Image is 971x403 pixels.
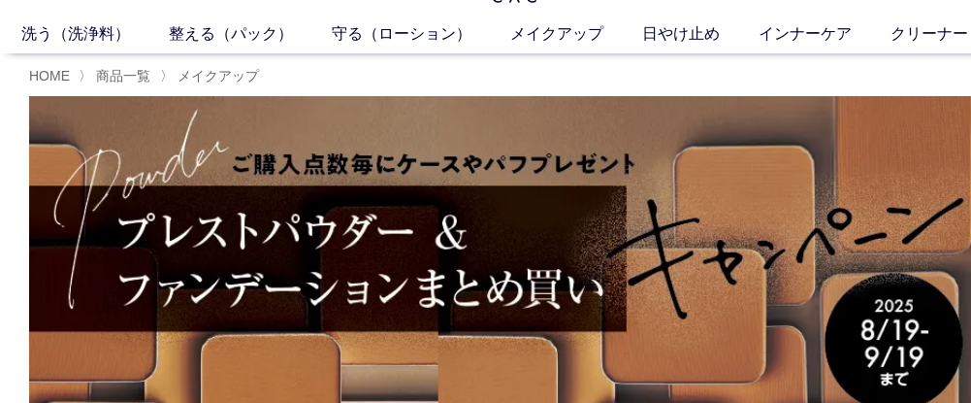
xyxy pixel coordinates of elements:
[178,68,259,84] span: メイクアップ
[510,22,642,46] a: メイクアップ
[96,68,150,84] span: 商品一覧
[21,22,169,46] a: 洗う（洗浄料）
[92,68,150,84] a: 商品一覧
[29,68,70,84] a: HOME
[332,22,510,46] a: 守る（ローション）
[174,68,259,84] a: メイクアップ
[759,22,890,46] a: インナーケア
[160,67,264,85] li: 〉
[169,22,332,46] a: 整える（パック）
[642,22,759,46] a: 日やけ止め
[79,67,155,85] li: 〉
